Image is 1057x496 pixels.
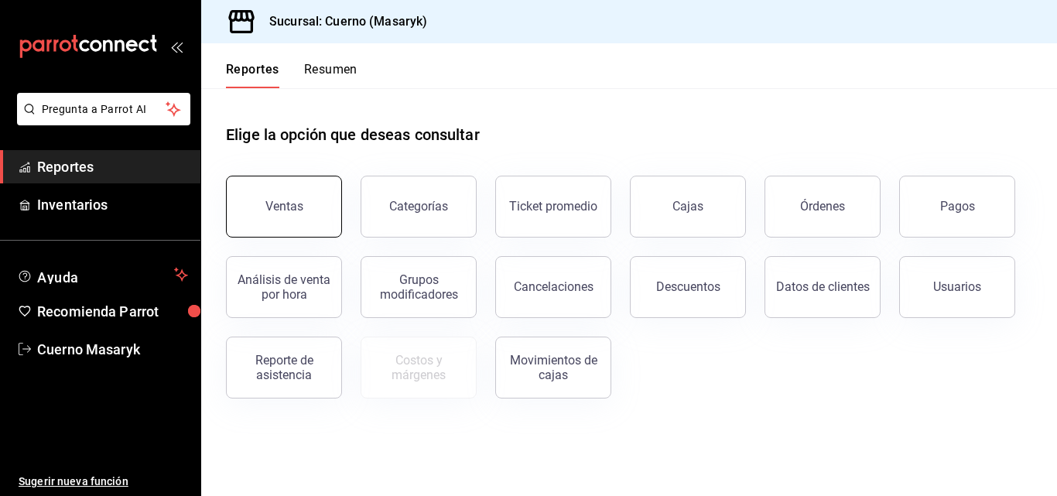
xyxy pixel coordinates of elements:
[495,256,611,318] button: Cancelaciones
[226,176,342,238] button: Ventas
[37,156,188,177] span: Reportes
[19,474,188,490] span: Sugerir nueva función
[361,256,477,318] button: Grupos modificadores
[630,256,746,318] button: Descuentos
[37,194,188,215] span: Inventarios
[371,272,467,302] div: Grupos modificadores
[226,337,342,399] button: Reporte de asistencia
[389,199,448,214] div: Categorías
[37,339,188,360] span: Cuerno Masaryk
[265,199,303,214] div: Ventas
[42,101,166,118] span: Pregunta a Parrot AI
[304,62,357,88] button: Resumen
[630,176,746,238] a: Cajas
[17,93,190,125] button: Pregunta a Parrot AI
[170,40,183,53] button: open_drawer_menu
[226,62,279,88] button: Reportes
[37,301,188,322] span: Recomienda Parrot
[371,353,467,382] div: Costos y márgenes
[226,62,357,88] div: navigation tabs
[672,197,704,216] div: Cajas
[226,256,342,318] button: Análisis de venta por hora
[505,353,601,382] div: Movimientos de cajas
[800,199,845,214] div: Órdenes
[940,199,975,214] div: Pagos
[236,272,332,302] div: Análisis de venta por hora
[765,256,881,318] button: Datos de clientes
[514,279,593,294] div: Cancelaciones
[509,199,597,214] div: Ticket promedio
[776,279,870,294] div: Datos de clientes
[236,353,332,382] div: Reporte de asistencia
[226,123,480,146] h1: Elige la opción que deseas consultar
[495,176,611,238] button: Ticket promedio
[899,176,1015,238] button: Pagos
[361,337,477,399] button: Contrata inventarios para ver este reporte
[11,112,190,128] a: Pregunta a Parrot AI
[765,176,881,238] button: Órdenes
[656,279,720,294] div: Descuentos
[899,256,1015,318] button: Usuarios
[257,12,427,31] h3: Sucursal: Cuerno (Masaryk)
[37,265,168,284] span: Ayuda
[495,337,611,399] button: Movimientos de cajas
[361,176,477,238] button: Categorías
[933,279,981,294] div: Usuarios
